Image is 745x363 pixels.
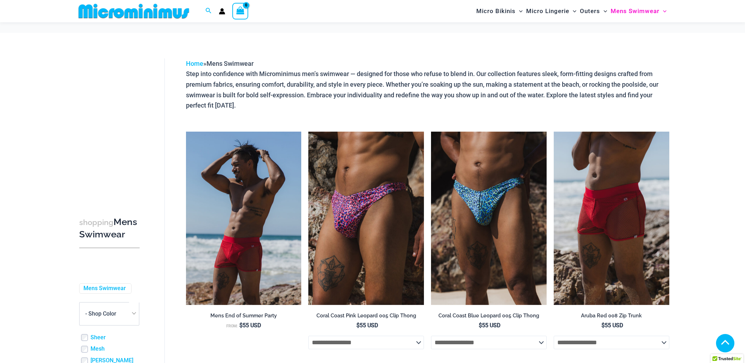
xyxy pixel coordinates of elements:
span: Micro Bikinis [476,2,516,20]
h3: Mens Swimwear [79,216,140,241]
a: Coral Coast Pink Leopard 005 Clip Thong 01Coral Coast Pink Leopard 005 Clip Thong 02Coral Coast P... [308,132,424,305]
span: Menu Toggle [659,2,667,20]
img: MM SHOP LOGO FLAT [76,3,192,19]
span: Outers [580,2,600,20]
span: $ [601,322,605,329]
h2: Coral Coast Pink Leopard 005 Clip Thong [308,312,424,319]
a: Micro LingerieMenu ToggleMenu Toggle [524,2,578,20]
a: OutersMenu ToggleMenu Toggle [578,2,609,20]
span: Menu Toggle [569,2,576,20]
a: Sheer [91,334,106,341]
img: Coral Coast Blue Leopard 005 Clip Thong 05 [431,132,547,305]
a: Search icon link [205,7,212,16]
a: Aruba Red 008 Zip Trunk [554,312,669,322]
a: Coral Coast Blue Leopard 005 Clip Thong [431,312,547,322]
a: Aruba Red 008 Zip Trunk 05Aruba Red 008 Zip Trunk 04Aruba Red 008 Zip Trunk 04 [554,132,669,305]
span: Menu Toggle [516,2,523,20]
p: Step into confidence with Microminimus men’s swimwear — designed for those who refuse to blend in... [186,69,669,111]
a: Aruba Red 008 Zip Trunk 02v2Aruba Red 008 Zip Trunk 03Aruba Red 008 Zip Trunk 03 [186,132,302,305]
a: Account icon link [219,8,225,15]
h2: Aruba Red 008 Zip Trunk [554,312,669,319]
bdi: 55 USD [239,322,261,329]
a: Home [186,60,203,67]
span: Micro Lingerie [526,2,569,20]
a: Mens Swimwear [83,285,126,292]
h2: Coral Coast Blue Leopard 005 Clip Thong [431,312,547,319]
span: $ [479,322,482,329]
span: From: [226,324,238,328]
span: Mens Swimwear [611,2,659,20]
img: Aruba Red 008 Zip Trunk 05 [554,132,669,305]
a: Micro BikinisMenu ToggleMenu Toggle [475,2,524,20]
bdi: 55 USD [356,322,378,329]
a: Mens End of Summer Party [186,312,302,322]
span: shopping [79,218,114,227]
span: - Shop Color [79,302,140,325]
a: Mens SwimwearMenu ToggleMenu Toggle [609,2,668,20]
span: - Shop Color [80,302,139,325]
img: Aruba Red 008 Zip Trunk 02v2 [186,132,302,305]
span: » [186,60,254,67]
a: Coral Coast Pink Leopard 005 Clip Thong [308,312,424,322]
span: $ [356,322,360,329]
bdi: 55 USD [479,322,500,329]
span: Mens Swimwear [206,60,254,67]
a: Coral Coast Blue Leopard 005 Clip Thong 05Coral Coast Blue Leopard 005 Clip Thong 04Coral Coast B... [431,132,547,305]
h2: Mens End of Summer Party [186,312,302,319]
span: Menu Toggle [600,2,607,20]
iframe: TrustedSite Certified [79,52,143,194]
nav: Site Navigation [473,1,670,21]
span: $ [239,322,243,329]
a: View Shopping Cart, empty [232,3,249,19]
span: - Shop Color [85,310,116,317]
img: Coral Coast Pink Leopard 005 Clip Thong 01 [308,132,424,305]
a: Mesh [91,345,105,353]
bdi: 55 USD [601,322,623,329]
